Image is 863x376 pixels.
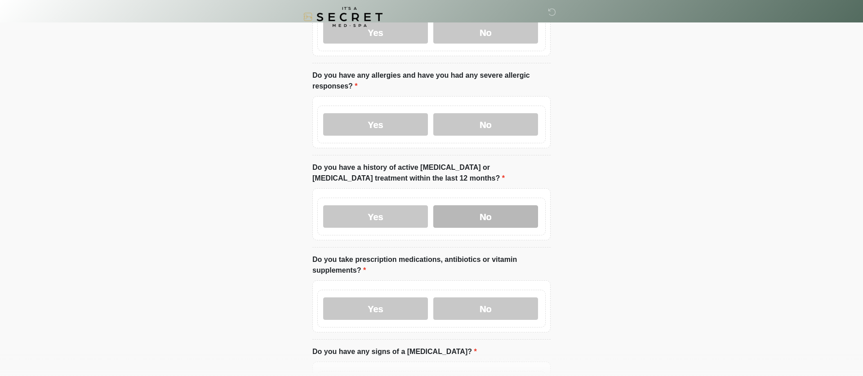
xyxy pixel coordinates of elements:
[312,70,551,92] label: Do you have any allergies and have you had any severe allergic responses?
[303,7,383,27] img: It's A Secret Med Spa Logo
[312,254,551,276] label: Do you take prescription medications, antibiotics or vitamin supplements?
[433,205,538,228] label: No
[323,297,428,320] label: Yes
[433,113,538,136] label: No
[323,113,428,136] label: Yes
[323,205,428,228] label: Yes
[312,346,477,357] label: Do you have any signs of a [MEDICAL_DATA]?
[433,297,538,320] label: No
[312,162,551,184] label: Do you have a history of active [MEDICAL_DATA] or [MEDICAL_DATA] treatment within the last 12 mon...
